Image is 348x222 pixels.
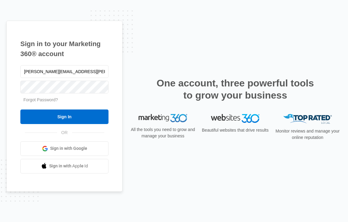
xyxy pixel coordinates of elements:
[20,65,109,78] input: Email
[155,77,316,101] h2: One account, three powerful tools to grow your business
[57,129,72,136] span: OR
[274,128,342,141] p: Monitor reviews and manage your online reputation
[20,39,109,59] h1: Sign in to your Marketing 360® account
[129,126,197,139] p: All the tools you need to grow and manage your business
[211,114,260,123] img: Websites 360
[201,127,269,133] p: Beautiful websites that drive results
[20,109,109,124] input: Sign In
[50,145,87,152] span: Sign in with Google
[20,159,109,173] a: Sign in with Apple Id
[23,97,58,102] a: Forgot Password?
[20,141,109,156] a: Sign in with Google
[49,163,88,169] span: Sign in with Apple Id
[139,114,187,123] img: Marketing 360
[283,114,332,124] img: Top Rated Local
